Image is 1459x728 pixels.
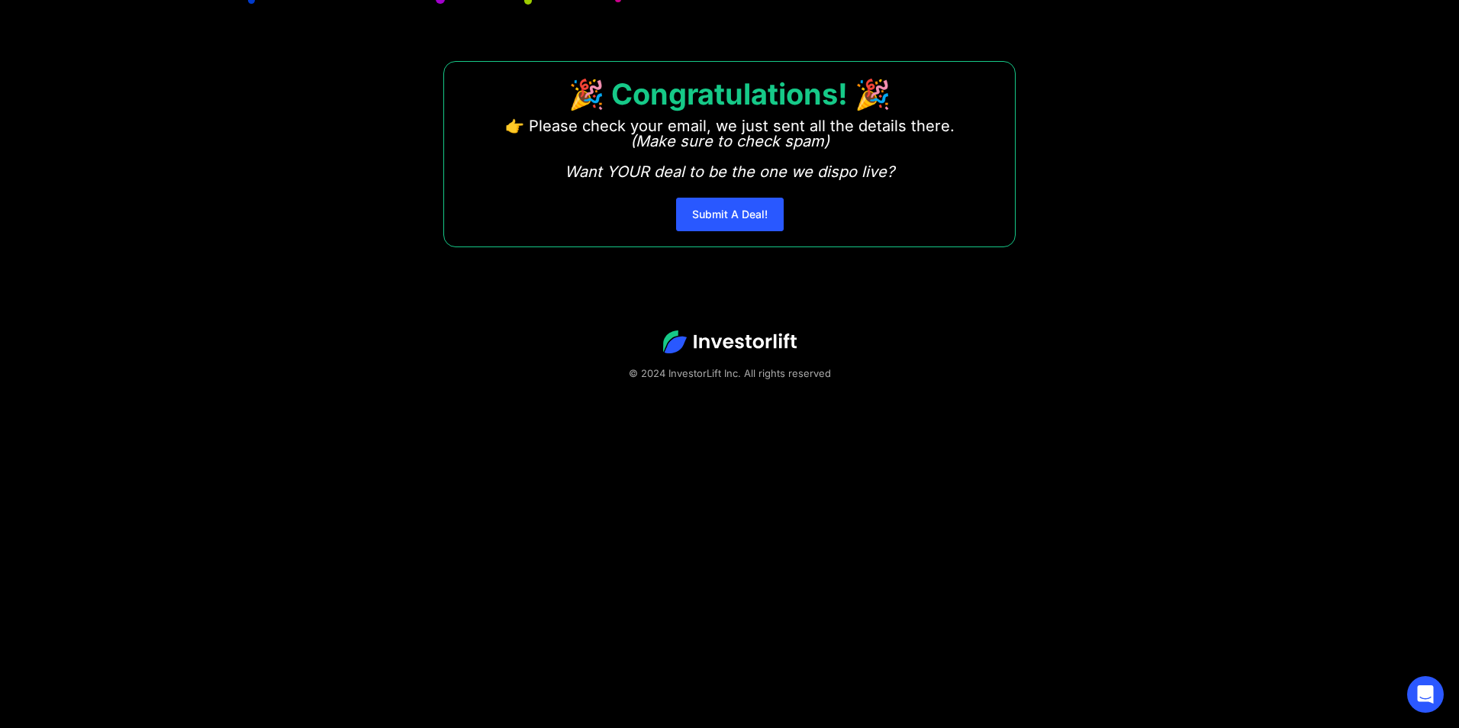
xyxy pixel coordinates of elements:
div: © 2024 InvestorLift Inc. All rights reserved [53,366,1406,381]
strong: 🎉 Congratulations! 🎉 [568,76,891,111]
div: Open Intercom Messenger [1407,676,1444,713]
em: (Make sure to check spam) Want YOUR deal to be the one we dispo live? [565,132,894,181]
p: 👉 Please check your email, we just sent all the details there. ‍ [505,118,955,179]
a: Submit A Deal! [676,198,784,231]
